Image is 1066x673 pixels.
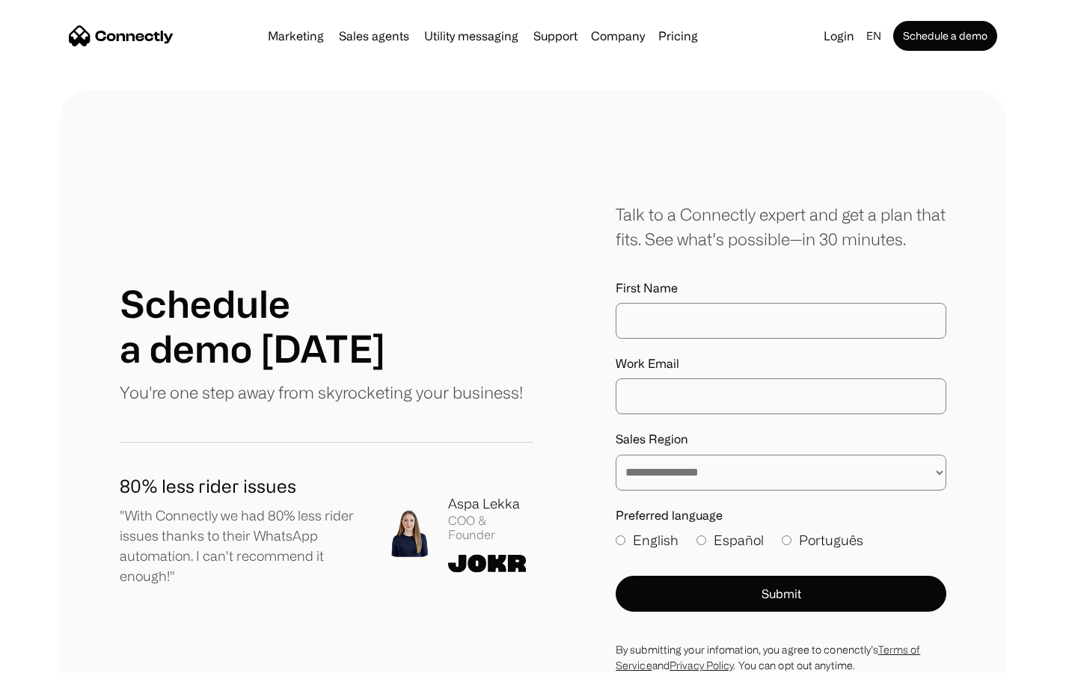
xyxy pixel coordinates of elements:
ul: Language list [30,647,90,668]
input: Português [782,535,791,545]
a: Pricing [652,30,704,42]
a: home [69,25,174,47]
a: Sales agents [333,30,415,42]
p: "With Connectly we had 80% less rider issues thanks to their WhatsApp automation. I can't recomme... [120,505,361,586]
a: Terms of Service [616,644,920,671]
div: Company [586,25,649,46]
div: en [860,25,890,46]
a: Support [527,30,583,42]
div: By submitting your infomation, you agree to conenctly’s and . You can opt out anytime. [616,642,946,673]
a: Schedule a demo [893,21,997,51]
label: First Name [616,281,946,295]
aside: Language selected: English [15,645,90,668]
div: Company [591,25,645,46]
input: Español [696,535,706,545]
div: Talk to a Connectly expert and get a plan that fits. See what’s possible—in 30 minutes. [616,202,946,251]
input: English [616,535,625,545]
p: You're one step away from skyrocketing your business! [120,380,523,405]
label: Sales Region [616,432,946,446]
a: Marketing [262,30,330,42]
a: Login [818,25,860,46]
div: en [866,25,881,46]
h1: 80% less rider issues [120,473,361,500]
label: Work Email [616,357,946,371]
label: Español [696,530,764,550]
label: Preferred language [616,508,946,523]
div: COO & Founder [448,514,533,542]
h1: Schedule a demo [DATE] [120,281,385,371]
a: Utility messaging [418,30,524,42]
a: Privacy Policy [670,660,733,671]
label: Português [782,530,863,550]
label: English [616,530,678,550]
div: Aspa Lekka [448,494,533,514]
button: Submit [616,576,946,612]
